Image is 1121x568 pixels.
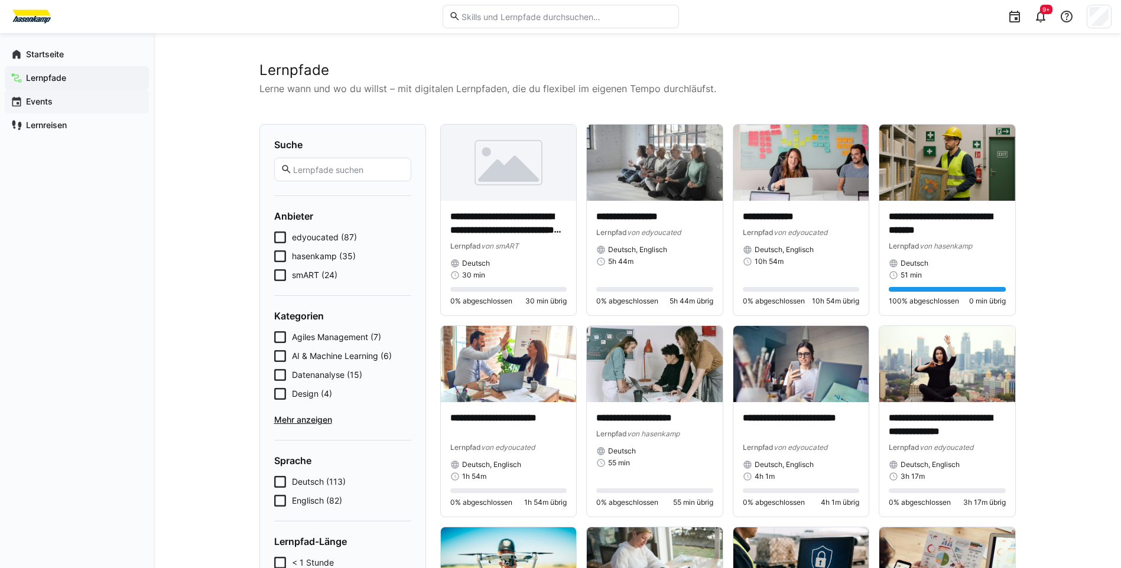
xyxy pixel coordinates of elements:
span: 0% abgeschlossen [743,296,805,306]
span: 55 min [608,458,630,468]
span: Lernpfad [743,228,774,237]
span: von hasenkamp [919,241,972,250]
input: Skills und Lernpfade durchsuchen… [460,11,672,22]
span: 4h 1m [755,472,775,481]
span: 0% abgeschlossen [596,296,658,306]
span: von edyoucated [774,228,827,237]
span: Deutsch [462,259,490,268]
span: 1h 54m [462,472,486,481]
img: image [733,326,869,402]
span: Deutsch, Englisch [755,245,814,254]
span: 0% abgeschlossen [596,498,658,507]
span: AI & Machine Learning (6) [292,350,392,362]
span: 1h 54m übrig [524,498,567,507]
img: image [733,125,869,201]
span: von edyoucated [481,443,535,452]
span: 4h 1m übrig [821,498,859,507]
span: 30 min übrig [525,296,567,306]
h4: Lernpfad-Länge [274,536,411,547]
span: Mehr anzeigen [274,414,411,426]
img: image [441,326,577,402]
span: Datenanalyse (15) [292,369,362,381]
span: Deutsch, Englisch [755,460,814,469]
span: 0% abgeschlossen [889,498,951,507]
img: image [587,326,723,402]
span: Lernpfad [596,228,627,237]
span: 0% abgeschlossen [743,498,805,507]
p: Lerne wann und wo du willst – mit digitalen Lernpfaden, die du flexibel im eigenen Tempo durchläu... [259,81,1016,96]
span: Lernpfad [450,241,481,250]
span: 3h 17m übrig [963,498,1006,507]
span: Lernpfad [889,443,919,452]
span: 9+ [1042,6,1050,13]
h4: Anbieter [274,210,411,222]
span: Deutsch [901,259,928,268]
span: 0 min übrig [969,296,1006,306]
span: von edyoucated [919,443,973,452]
span: 0% abgeschlossen [450,498,512,507]
span: Agiles Management (7) [292,331,381,343]
img: image [587,125,723,201]
img: image [879,125,1015,201]
input: Lernpfade suchen [292,164,404,175]
h4: Sprache [274,455,411,466]
span: Lernpfad [450,443,481,452]
img: image [879,326,1015,402]
span: Englisch (82) [292,495,342,507]
span: edyoucated (87) [292,231,357,243]
span: 0% abgeschlossen [450,296,512,306]
h4: Kategorien [274,310,411,322]
span: Deutsch, Englisch [608,245,667,254]
h2: Lernpfade [259,61,1016,79]
span: Lernpfad [596,429,627,438]
span: 10h 54m übrig [812,296,859,306]
span: Lernpfad [743,443,774,452]
span: von hasenkamp [627,429,680,438]
span: hasenkamp (35) [292,250,356,262]
span: 5h 44m übrig [670,296,713,306]
span: von edyoucated [627,228,681,237]
span: Design (4) [292,388,332,400]
span: 100% abgeschlossen [889,296,959,306]
span: von edyoucated [774,443,827,452]
span: smART (24) [292,269,337,281]
span: 51 min [901,270,922,280]
span: 30 min [462,270,485,280]
span: 55 min übrig [673,498,713,507]
span: Deutsch (113) [292,476,346,488]
span: 5h 44m [608,257,633,266]
span: 10h 54m [755,257,784,266]
span: Deutsch, Englisch [462,460,521,469]
span: Deutsch, Englisch [901,460,960,469]
h4: Suche [274,139,411,151]
span: 3h 17m [901,472,925,481]
span: Deutsch [608,446,636,456]
span: Lernpfad [889,241,919,250]
span: von smART [481,241,519,250]
img: image [441,125,577,201]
